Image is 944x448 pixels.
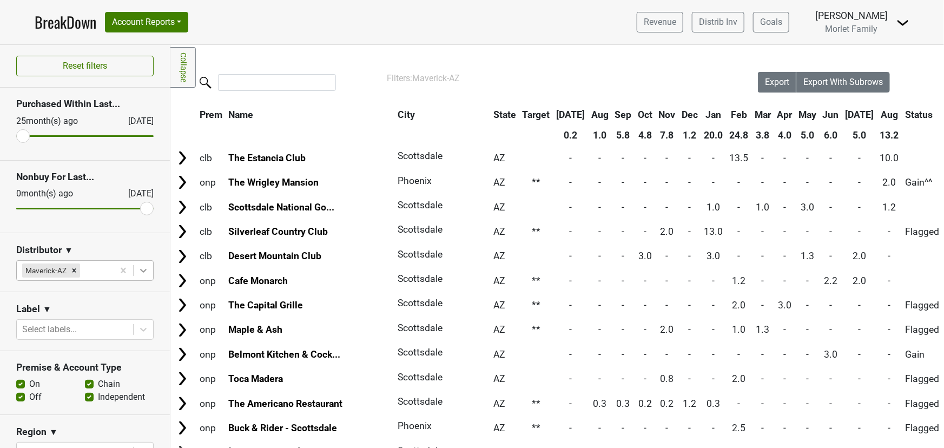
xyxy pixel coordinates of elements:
[197,245,225,268] td: clb
[778,300,791,311] span: 3.0
[858,398,861,409] span: -
[622,423,624,433] span: -
[758,72,797,93] button: Export
[888,275,891,286] span: -
[820,126,842,145] th: 6.0
[569,251,572,261] span: -
[783,373,786,384] span: -
[622,349,624,360] span: -
[553,105,587,124] th: Jul: activate to sort column ascending
[888,398,891,409] span: -
[622,324,624,335] span: -
[16,115,102,128] div: 25 month(s) ago
[638,398,652,409] span: 0.2
[829,373,832,384] span: -
[896,16,909,29] img: Dropdown Menu
[761,251,764,261] span: -
[666,300,669,311] span: -
[174,322,190,338] img: Arrow right
[398,420,432,431] span: Phoenix
[118,187,154,200] div: [DATE]
[903,318,942,341] td: Flagged
[829,398,832,409] span: -
[593,398,606,409] span: 0.3
[783,226,786,237] span: -
[783,251,786,261] span: -
[622,251,624,261] span: -
[644,349,646,360] span: -
[737,349,740,360] span: -
[598,202,601,213] span: -
[858,373,861,384] span: -
[491,105,519,124] th: State: activate to sort column ascending
[783,275,786,286] span: -
[598,324,601,335] span: -
[824,349,837,360] span: 3.0
[22,263,68,278] div: Maverick-AZ
[589,105,611,124] th: Aug: activate to sort column ascending
[118,115,154,128] div: [DATE]
[888,373,891,384] span: -
[801,251,814,261] span: 1.3
[692,12,744,32] a: Distrib Inv
[903,220,942,243] td: Flagged
[64,244,73,257] span: ▼
[824,275,837,286] span: 2.2
[656,105,678,124] th: Nov: activate to sort column ascending
[877,126,902,145] th: 13.2
[729,153,748,163] span: 13.5
[702,126,726,145] th: 20.0
[398,372,443,383] span: Scottsdale
[644,202,646,213] span: -
[16,426,47,438] h3: Region
[493,226,505,237] span: AZ
[412,73,460,83] span: Maverick-AZ
[638,251,652,261] span: 3.0
[666,349,669,360] span: -
[598,300,601,311] span: -
[197,105,225,124] th: Prem: activate to sort column ascending
[171,105,196,124] th: &nbsp;: activate to sort column ascending
[644,373,646,384] span: -
[712,300,715,311] span: -
[737,398,740,409] span: -
[803,77,883,87] span: Export With Subrows
[589,126,611,145] th: 1.0
[29,378,40,391] label: On
[826,24,878,34] span: Morlet Family
[903,171,942,194] td: Gain^^
[903,105,942,124] th: Status: activate to sort column ascending
[727,105,751,124] th: Feb: activate to sort column ascending
[753,12,789,32] a: Goals
[806,177,809,188] span: -
[689,153,691,163] span: -
[712,153,715,163] span: -
[197,318,225,341] td: onp
[761,349,764,360] span: -
[732,324,745,335] span: 1.0
[775,126,795,145] th: 4.0
[883,177,896,188] span: 2.0
[622,275,624,286] span: -
[174,223,190,240] img: Arrow right
[174,199,190,215] img: Arrow right
[398,224,443,235] span: Scottsdale
[689,275,691,286] span: -
[174,371,190,387] img: Arrow right
[598,275,601,286] span: -
[888,251,891,261] span: -
[644,423,646,433] span: -
[622,153,624,163] span: -
[843,105,877,124] th: Jul: activate to sort column ascending
[612,105,635,124] th: Sep: activate to sort column ascending
[493,398,505,409] span: AZ
[752,126,774,145] th: 3.8
[644,324,646,335] span: -
[761,153,764,163] span: -
[105,12,188,32] button: Account Reports
[174,174,190,190] img: Arrow right
[226,105,394,124] th: Name: activate to sort column ascending
[712,324,715,335] span: -
[228,398,342,409] a: The Americano Restaurant
[752,105,774,124] th: Mar: activate to sort column ascending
